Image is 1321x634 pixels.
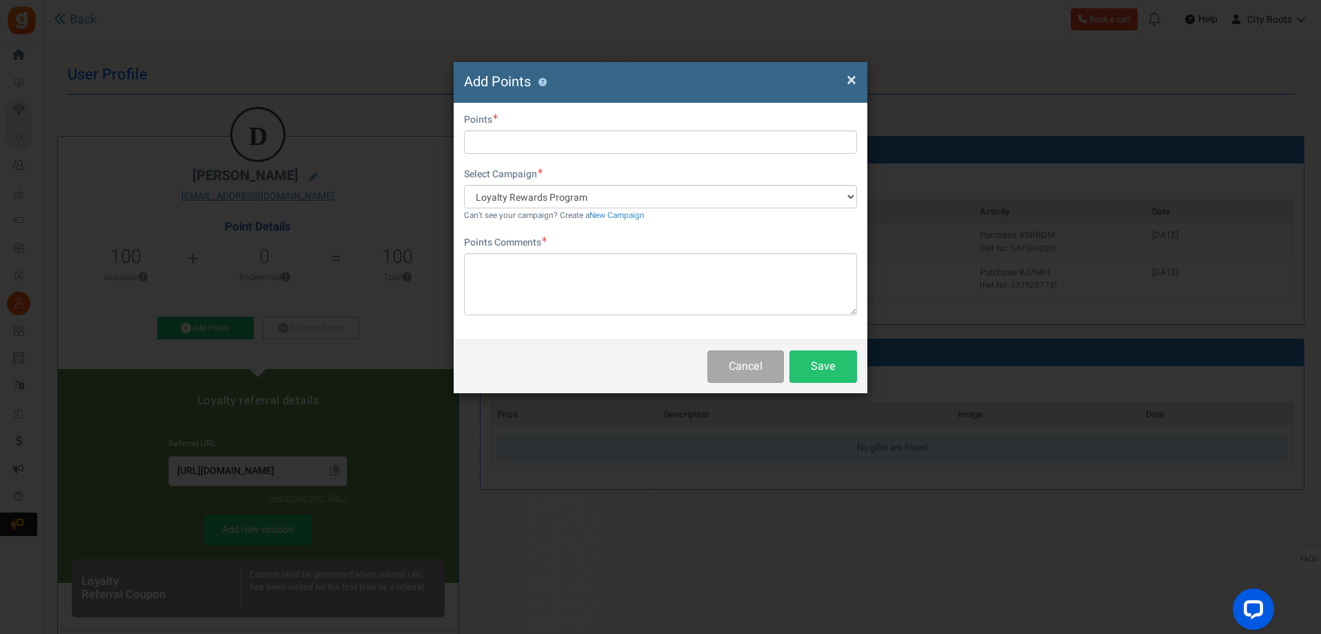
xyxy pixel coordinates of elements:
[789,350,857,383] button: Save
[464,168,543,181] label: Select Campaign
[538,78,547,87] button: ?
[589,210,645,221] a: New Campaign
[847,67,856,93] span: ×
[707,350,784,383] button: Cancel
[464,113,498,127] label: Points
[464,72,531,92] span: Add Points
[464,236,547,250] label: Points Comments
[464,210,645,221] small: Can't see your campaign? Create a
